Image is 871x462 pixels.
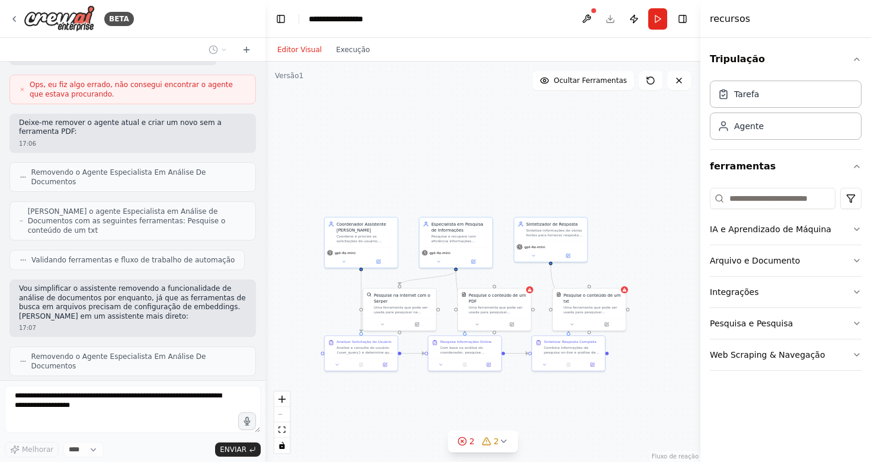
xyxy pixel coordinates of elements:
div: Pesquise Informações OnlineCom base na análise do coordenador, pesquise informações relevantes on... [428,335,502,371]
div: Pesquise e recupere com eficiência informações relevantes da internet e documentos para responder... [431,234,489,243]
button: Abrir no painel lateral [456,258,490,265]
button: Abrir no painel lateral [400,321,434,328]
span: ENVIAR [220,445,246,454]
span: gpt-4o-mini [335,251,356,255]
div: Sintetizar Resposta Completa [544,339,597,344]
div: Uma ferramenta que pode ser usada para pesquisar na internet com uma search_query. Suporta difere... [374,305,433,315]
button: Abrir no painel lateral [495,321,529,328]
a: Atribuição de React Flow [652,453,699,460]
div: 17:07 [19,323,246,332]
div: Tripulação [710,76,862,149]
div: Versão 1 [275,71,303,81]
button: Ocultar barra lateral direita [674,11,691,27]
img: Ferramenta de pesquisa em PDF [462,292,466,297]
button: ENVIAR [215,442,261,457]
button: IA e Aprendizado de Máquina [710,214,862,245]
button: Execução [329,43,377,57]
div: Uma ferramenta que pode ser usada para pesquisar semanticamente uma consulta a partir do conteúdo... [563,305,622,315]
span: 2 [494,435,499,447]
span: Melhorar [22,445,53,454]
div: Uma ferramenta que pode ser usada para pesquisar semanticamente uma consulta a partir do conteúdo... [469,305,527,315]
img: Ferramenta de pesquisa TXT [556,292,561,297]
g: Borda de cf048164-f8cc-4d69-b0c3-762b299888fd para e193366d-a12f-4e0d-8203-75b042342827 [401,351,424,357]
img: Ferramenta de Desenvolvimento de Servidor [367,292,372,297]
g: Borda de cbad8aac-01b8-484a-9882-e824d5dcc41d a 74160531-1276-4abe-9677-7be5080c0635 [396,271,459,285]
button: Ocultar Ferramentas [533,71,634,90]
div: Sintetizador de Resposta [526,221,584,227]
button: Pesquisa e Pesquisa [710,308,862,339]
div: Pesquise o conteúdo de um PDF [469,292,527,304]
span: gpt-4o-mini [430,251,450,255]
button: Editor Visual [270,43,329,57]
div: Ferramenta de pesquisa em PDFPesquise o conteúdo de um PDFUma ferramenta que pode ser usada para ... [457,288,531,331]
div: Pesquise o conteúdo de um txt [563,292,622,304]
div: Combine informações de pesquisa on-line e análise de documentos locais para criar uma resposta ab... [544,345,601,355]
div: Coordene e priorize as solicitações do usuário, determinando a melhor abordagem para lidar com {u... [337,234,394,243]
button: Melhorar [5,442,59,457]
span: Removendo o Agente Especialista Em Análise De Documentos [31,168,246,187]
span: gpt-4o-mini [524,245,545,249]
span: Removendo o Agente Especialista Em Análise De Documentos [31,352,246,371]
span: Ops, eu fiz algo errado, não consegui encontrar o agente que estava procurando. [30,80,246,99]
button: Abrir no painel lateral [375,361,395,368]
div: Coordenador Assistente [PERSON_NAME] [337,221,394,233]
p: Deixe-me remover o agente atual e criar um novo sem a ferramenta PDF: [19,118,246,137]
g: Borda de e193366d-a12f-4e0d-8203-75b042342827 para 5adf480e-5503-4e41-91e6-f4a4c07911c3 [505,351,528,357]
button: Abrir no painel lateral [582,361,603,368]
div: Sintetizador de RespostaSintetize informações de várias fontes para fornecer respostas abrangente... [514,217,588,262]
button: Abrir no painel lateral [590,321,623,328]
div: Agente [734,120,764,132]
div: Pesquise na internet com o Serper [374,292,433,304]
div: ferramentas [710,183,862,380]
h4: recursos [710,12,750,26]
div: Ferramenta de Desenvolvimento de ServidorPesquise na internet com o SerperUma ferramenta que pode... [363,288,437,331]
nav: Breadcrumb [309,13,377,25]
button: Abrir no painel lateral [479,361,499,368]
span: Ocultar Ferramentas [554,76,627,85]
div: Especialista em Pesquisa de InformaçõesPesquise e recupere com eficiência informações relevantes ... [419,217,493,268]
g: Borda de 82364382-19fc-4a99-98ea-10b10356b970 para 5adf480e-5503-4e41-91e6-f4a4c07911c3 [547,265,571,332]
div: Com base na análise do coordenador, pesquise informações relevantes on-line para abordar {user_qu... [440,345,498,355]
button: vista adequada [274,422,290,438]
button: Nenhuma saída disponível [348,361,373,368]
button: ferramentas [710,150,862,183]
button: alternar interatividade [274,438,290,453]
div: Sintetize informações de várias fontes para fornecer respostas abrangentes, precisas e bem estrut... [526,228,584,238]
span: [PERSON_NAME] o agente Especialista em Análise de Documentos com as seguintes ferramentas: Pesqui... [28,207,246,235]
button: Abrir no painel lateral [361,258,395,265]
button: 22 [448,431,518,453]
div: Coordenador Assistente [PERSON_NAME]Coordene e priorize as solicitações do usuário, determinando ... [324,217,398,268]
button: Iniciar um novo bate-papo [237,43,256,57]
div: Pesquise Informações Online [440,339,492,344]
button: Arquivo e Documento [710,245,862,276]
button: Mudar para o bate-papo anterior [204,43,232,57]
div: Tarefa [734,88,759,100]
div: Controles React Flow [274,392,290,453]
p: Vou simplificar o assistente removendo a funcionalidade de análise de documentos por enquanto, já... [19,284,246,321]
div: Ferramenta de pesquisa TXTPesquise o conteúdo de um txtUma ferramenta que pode ser usada para pes... [552,288,626,331]
button: Clique para falar sua ideia de automação [238,412,256,430]
button: Integrações [710,277,862,307]
button: Abrir no painel lateral [551,252,585,259]
div: Analise a consulta do usuário: {user_query} e determine que tipo de informação ou assistência é n... [337,345,394,355]
button: Nenhuma saída disponível [556,361,581,368]
button: Zoom [274,392,290,407]
img: Logo [24,5,95,32]
div: 17:06 [19,139,246,148]
div: Especialista em Pesquisa de Informações [431,221,489,233]
button: Ocultar barra lateral esquerda [273,11,289,27]
span: Validando ferramentas e fluxo de trabalho de automação [31,255,235,265]
button: Tripulação [710,43,862,76]
button: Web Scraping & Navegação [710,339,862,370]
div: BETA [104,12,134,26]
g: Borda de d532d568-cdcd-4093-af57-928a0e204fef para cf048164-f8cc-4d69-b0c3-762b299888fd [358,271,364,332]
div: Analisar Solicitação do UsuárioAnalise a consulta do usuário: {user_query} e determine que tipo d... [324,335,398,371]
div: Analisar Solicitação do Usuário [337,339,392,344]
div: Sintetizar Resposta CompletaCombine informações de pesquisa on-line e análise de documentos locai... [531,335,606,371]
g: Borda de cbad8aac-01b8-484a-9882-e824d5dcc41d para e193366d-a12f-4e0d-8203-75b042342827 [453,271,467,332]
button: Nenhuma saída disponível [452,361,477,368]
span: 2 [469,435,475,447]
